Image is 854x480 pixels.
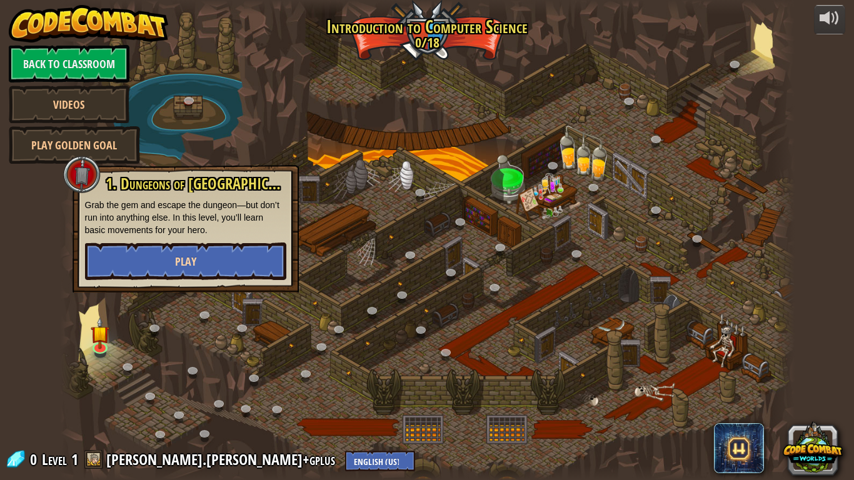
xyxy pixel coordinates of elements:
span: Play [175,254,196,269]
span: 1. Dungeons of [GEOGRAPHIC_DATA] [106,173,309,194]
span: 0 [30,449,41,469]
a: Back to Classroom [9,45,129,82]
img: level-banner-started.png [91,317,109,349]
button: Adjust volume [814,5,845,34]
a: Play Golden Goal [9,126,140,164]
a: [PERSON_NAME].[PERSON_NAME]+gplus [106,449,339,469]
span: 1 [71,449,78,469]
p: Grab the gem and escape the dungeon—but don’t run into anything else. In this level, you’ll learn... [85,199,286,236]
button: Play [85,242,286,280]
a: Videos [9,86,129,123]
span: Level [42,449,67,470]
img: CodeCombat - Learn how to code by playing a game [9,5,169,42]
